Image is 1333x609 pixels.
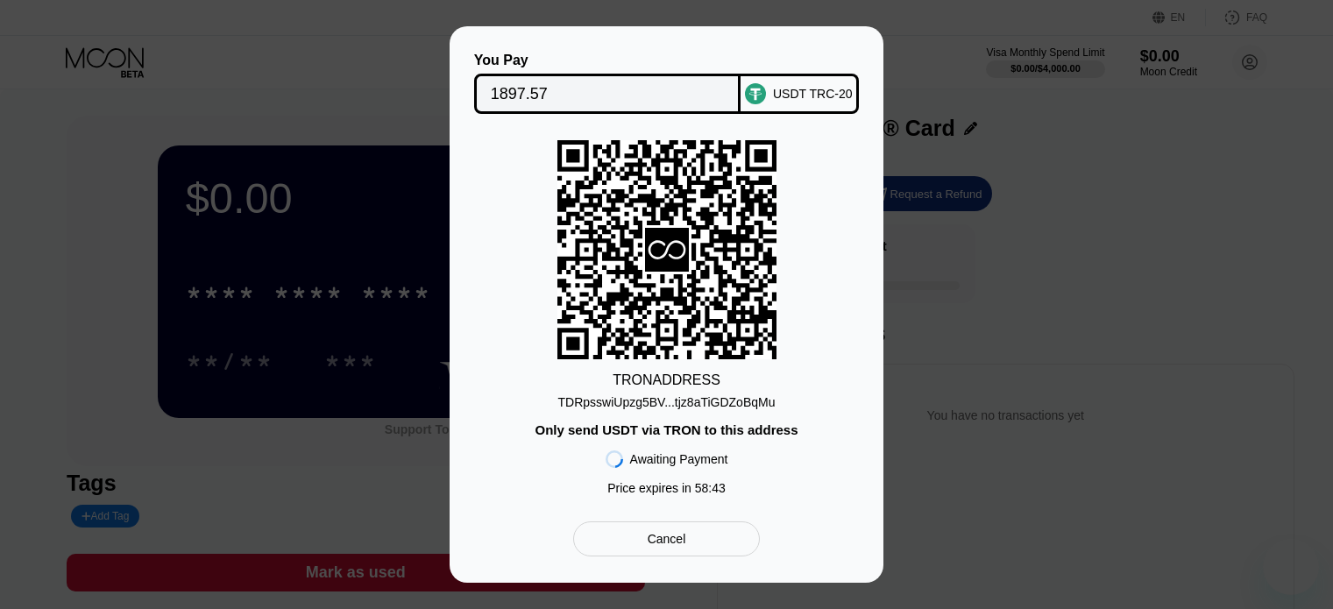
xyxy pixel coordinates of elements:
[648,531,686,547] div: Cancel
[558,388,776,409] div: TDRpsswiUpzg5BV...tjz8aTiGDZoBqMu
[607,481,726,495] div: Price expires in
[1263,539,1319,595] iframe: زر إطلاق نافذة المراسلة
[695,481,726,495] span: 58 : 43
[573,521,760,556] div: Cancel
[558,395,776,409] div: TDRpsswiUpzg5BV...tjz8aTiGDZoBqMu
[773,87,853,101] div: USDT TRC-20
[630,452,728,466] div: Awaiting Payment
[613,372,720,388] div: TRON ADDRESS
[476,53,857,114] div: You PayUSDT TRC-20
[474,53,741,68] div: You Pay
[535,422,798,437] div: Only send USDT via TRON to this address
